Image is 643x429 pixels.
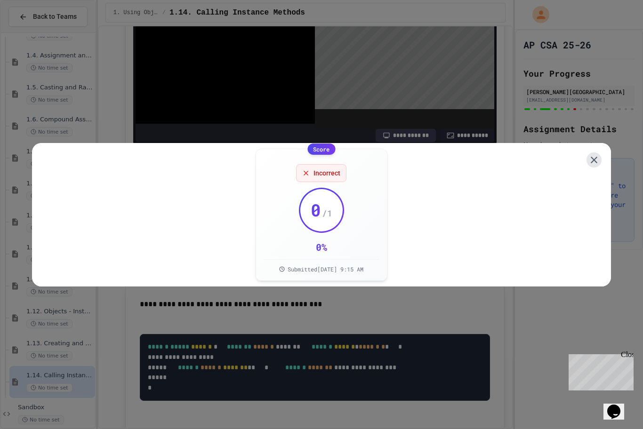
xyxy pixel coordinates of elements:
[311,200,321,219] span: 0
[307,143,335,155] div: Score
[565,350,634,390] iframe: chat widget
[603,391,634,420] iframe: chat widget
[313,168,340,178] span: Incorrect
[316,240,327,254] div: 0 %
[322,207,332,220] span: / 1
[4,4,65,60] div: Chat with us now!Close
[288,265,363,273] span: Submitted [DATE] 9:15 AM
